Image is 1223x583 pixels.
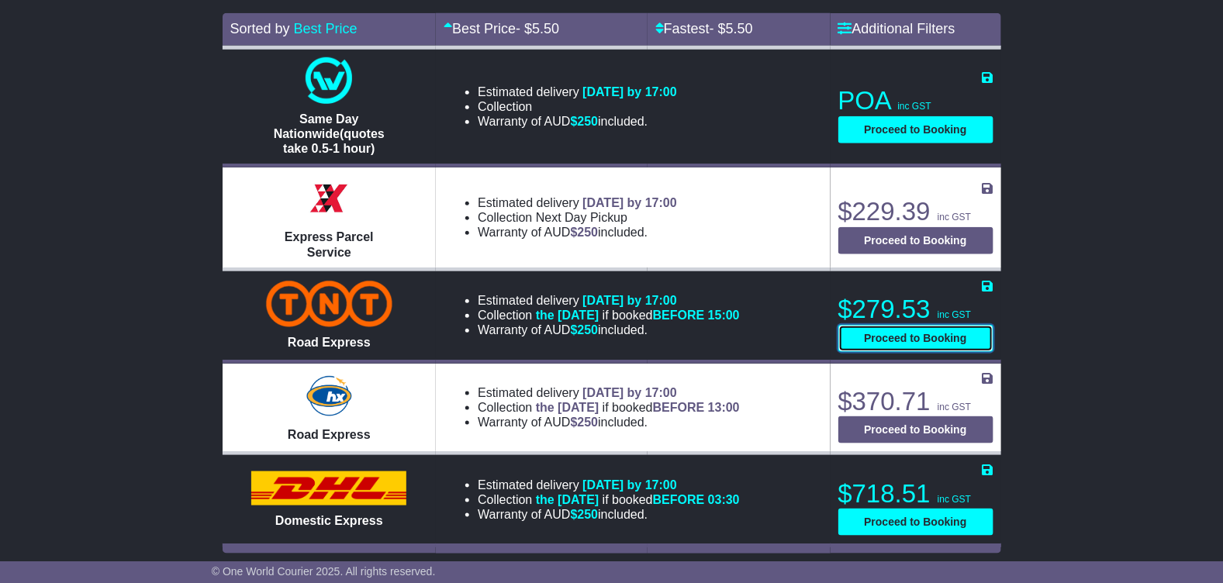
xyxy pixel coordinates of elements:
li: Warranty of AUD included. [478,415,740,429]
span: 13:00 [708,401,740,414]
span: 250 [578,323,599,336]
li: Collection [478,492,740,507]
button: Proceed to Booking [838,227,993,254]
span: 5.50 [726,21,753,36]
li: Collection [478,210,677,225]
span: [DATE] by 17:00 [582,386,677,399]
li: Warranty of AUD included. [478,507,740,522]
span: 03:30 [708,493,740,506]
span: the [DATE] [536,493,599,506]
span: 250 [578,115,599,128]
img: Border Express: Express Parcel Service [306,175,352,222]
button: Proceed to Booking [838,116,993,143]
button: Proceed to Booking [838,325,993,352]
span: [DATE] by 17:00 [582,85,677,98]
span: [DATE] by 17:00 [582,196,677,209]
span: - $ [710,21,753,36]
span: inc GST [938,494,971,505]
li: Warranty of AUD included. [478,225,677,240]
span: inc GST [898,101,931,112]
p: $718.51 [838,478,993,509]
span: if booked [536,493,740,506]
li: Warranty of AUD included. [478,114,677,129]
li: Estimated delivery [478,385,740,400]
span: Next Day Pickup [536,211,627,224]
span: 5.50 [532,21,559,36]
img: One World Courier: Same Day Nationwide(quotes take 0.5-1 hour) [306,57,352,104]
span: the [DATE] [536,309,599,322]
span: 15:00 [708,309,740,322]
li: Collection [478,308,740,323]
span: $ [571,115,599,128]
span: - $ [516,21,559,36]
span: Road Express [288,336,371,349]
li: Warranty of AUD included. [478,323,740,337]
a: Best Price- $5.50 [444,21,559,36]
span: Same Day Nationwide(quotes take 0.5-1 hour) [274,112,385,155]
span: Domestic Express [275,514,383,527]
img: TNT Domestic: Road Express [266,281,392,327]
span: inc GST [938,309,971,320]
li: Estimated delivery [478,293,740,308]
span: inc GST [938,402,971,412]
p: $229.39 [838,196,993,227]
button: Proceed to Booking [838,416,993,443]
p: $279.53 [838,294,993,325]
span: © One World Courier 2025. All rights reserved. [212,565,436,578]
a: Best Price [294,21,358,36]
img: Hunter Express: Road Express [303,373,354,419]
span: $ [571,416,599,429]
li: Collection [478,99,677,114]
span: the [DATE] [536,401,599,414]
img: DHL: Domestic Express [251,471,406,505]
span: $ [571,226,599,239]
span: Sorted by [230,21,290,36]
li: Collection [478,400,740,415]
span: 250 [578,508,599,521]
span: if booked [536,401,740,414]
li: Estimated delivery [478,85,677,99]
span: 250 [578,226,599,239]
span: Express Parcel Service [285,230,374,258]
span: inc GST [938,212,971,223]
span: if booked [536,309,740,322]
p: POA [838,85,993,116]
span: BEFORE [653,309,705,322]
span: [DATE] by 17:00 [582,294,677,307]
li: Estimated delivery [478,478,740,492]
span: BEFORE [653,401,705,414]
button: Proceed to Booking [838,509,993,536]
li: Estimated delivery [478,195,677,210]
span: $ [571,323,599,336]
span: 250 [578,416,599,429]
span: [DATE] by 17:00 [582,478,677,492]
span: $ [571,508,599,521]
p: $370.71 [838,386,993,417]
a: Additional Filters [838,21,955,36]
span: BEFORE [653,493,705,506]
span: Road Express [288,428,371,441]
a: Fastest- $5.50 [655,21,753,36]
